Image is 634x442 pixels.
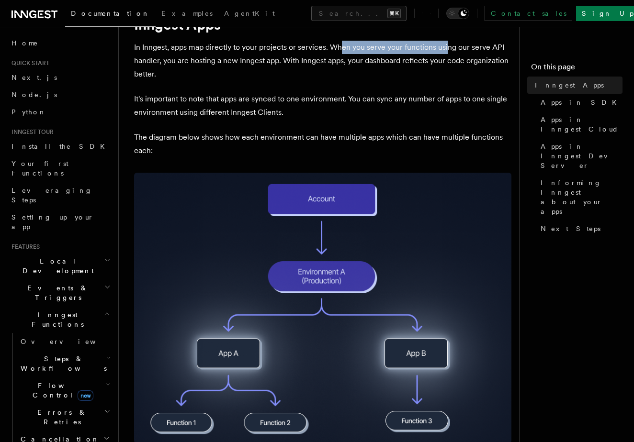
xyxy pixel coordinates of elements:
[8,86,113,103] a: Node.js
[541,224,600,233] span: Next Steps
[537,220,623,237] a: Next Steps
[541,98,623,107] span: Apps in SDK
[311,6,407,21] button: Search...⌘K
[8,306,113,333] button: Inngest Functions
[17,333,113,350] a: Overview
[8,138,113,155] a: Install the SDK
[156,3,218,26] a: Examples
[541,178,623,216] span: Informing Inngest about your apps
[8,283,104,302] span: Events & Triggers
[11,91,57,99] span: Node.js
[17,354,107,373] span: Steps & Workflows
[8,243,40,251] span: Features
[537,94,623,111] a: Apps in SDK
[17,381,105,400] span: Flow Control
[161,10,213,17] span: Examples
[11,143,111,150] span: Install the SDK
[11,38,38,48] span: Home
[11,160,68,177] span: Your first Functions
[11,74,57,81] span: Next.js
[224,10,275,17] span: AgentKit
[11,108,46,116] span: Python
[17,404,113,431] button: Errors & Retries
[134,131,511,157] p: The diagram below shows how each environment can have multiple apps which can have multiple funct...
[446,8,469,19] button: Toggle dark mode
[541,142,623,170] span: Apps in Inngest Dev Server
[8,253,113,279] button: Local Development
[134,41,511,81] p: In Inngest, apps map directly to your projects or services. When you serve your functions using o...
[65,3,156,27] a: Documentation
[21,338,119,345] span: Overview
[537,111,623,138] a: Apps in Inngest Cloud
[531,77,623,94] a: Inngest Apps
[11,187,92,204] span: Leveraging Steps
[8,209,113,235] a: Setting up your app
[387,9,401,18] kbd: ⌘K
[78,390,93,401] span: new
[8,59,49,67] span: Quick start
[17,377,113,404] button: Flow Controlnew
[8,34,113,52] a: Home
[8,310,103,329] span: Inngest Functions
[17,350,113,377] button: Steps & Workflows
[71,10,150,17] span: Documentation
[8,155,113,182] a: Your first Functions
[537,138,623,174] a: Apps in Inngest Dev Server
[537,174,623,220] a: Informing Inngest about your apps
[8,128,54,136] span: Inngest tour
[8,256,104,276] span: Local Development
[8,103,113,121] a: Python
[134,92,511,119] p: It's important to note that apps are synced to one environment. You can sync any number of apps t...
[541,115,623,134] span: Apps in Inngest Cloud
[535,80,604,90] span: Inngest Apps
[8,182,113,209] a: Leveraging Steps
[11,213,94,231] span: Setting up your app
[17,408,104,427] span: Errors & Retries
[485,6,572,21] a: Contact sales
[8,279,113,306] button: Events & Triggers
[8,69,113,86] a: Next.js
[218,3,281,26] a: AgentKit
[531,61,623,77] h4: On this page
